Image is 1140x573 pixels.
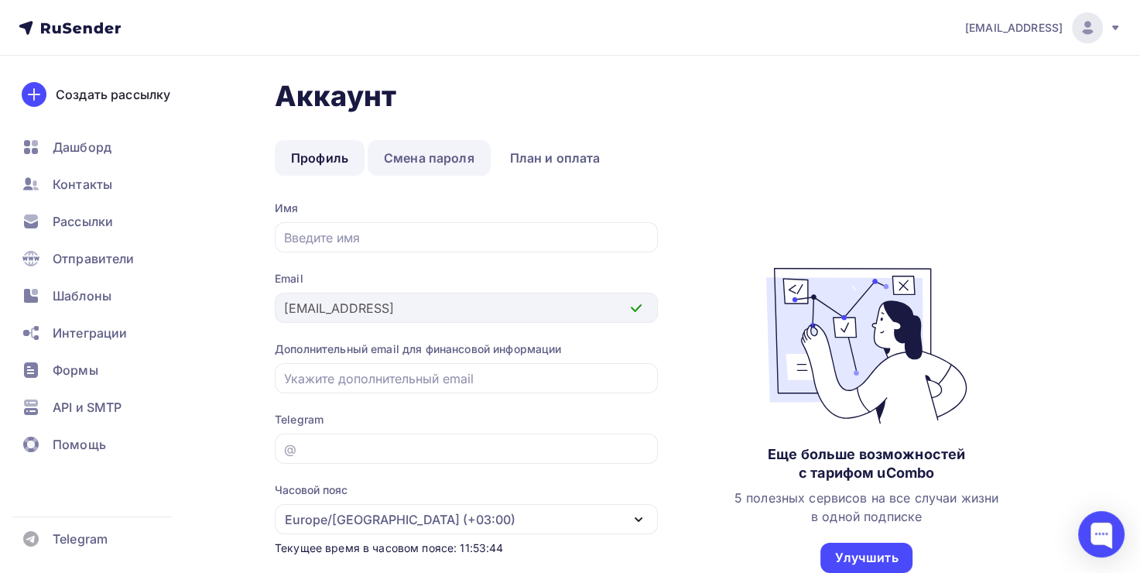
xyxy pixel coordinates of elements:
a: Отправители [12,243,197,274]
a: [EMAIL_ADDRESS] [965,12,1121,43]
input: Укажите дополнительный email [284,369,649,388]
span: Рассылки [53,212,113,231]
h1: Аккаунт [275,79,1075,113]
a: Формы [12,355,197,386]
div: Telegram [275,412,658,427]
span: API и SMTP [53,398,122,417]
span: Отправители [53,249,135,268]
input: Введите имя [284,228,649,247]
span: [EMAIL_ADDRESS] [965,20,1063,36]
div: @ [284,440,296,458]
a: Дашборд [12,132,197,163]
div: Создать рассылку [56,85,170,104]
div: Часовой пояс [275,482,347,498]
a: Контакты [12,169,197,200]
div: Улучшить [834,549,898,567]
a: Смена пароля [368,140,491,176]
span: Интеграции [53,324,127,342]
span: Дашборд [53,138,111,156]
div: Email [275,271,658,286]
a: План и оплата [494,140,617,176]
div: 5 полезных сервисов на все случаи жизни в одной подписке [734,489,998,526]
a: Профиль [275,140,365,176]
div: Еще больше возможностей с тарифом uCombo [768,445,965,482]
div: Дополнительный email для финансовой информации [275,341,658,357]
button: Часовой пояс Europe/[GEOGRAPHIC_DATA] (+03:00) [275,482,658,534]
div: Europe/[GEOGRAPHIC_DATA] (+03:00) [285,510,515,529]
span: Telegram [53,530,108,548]
span: Шаблоны [53,286,111,305]
span: Контакты [53,175,112,194]
span: Формы [53,361,98,379]
div: Имя [275,201,658,216]
span: Помощь [53,435,106,454]
a: Рассылки [12,206,197,237]
div: Текущее время в часовом поясе: 11:53:44 [275,540,658,556]
a: Шаблоны [12,280,197,311]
